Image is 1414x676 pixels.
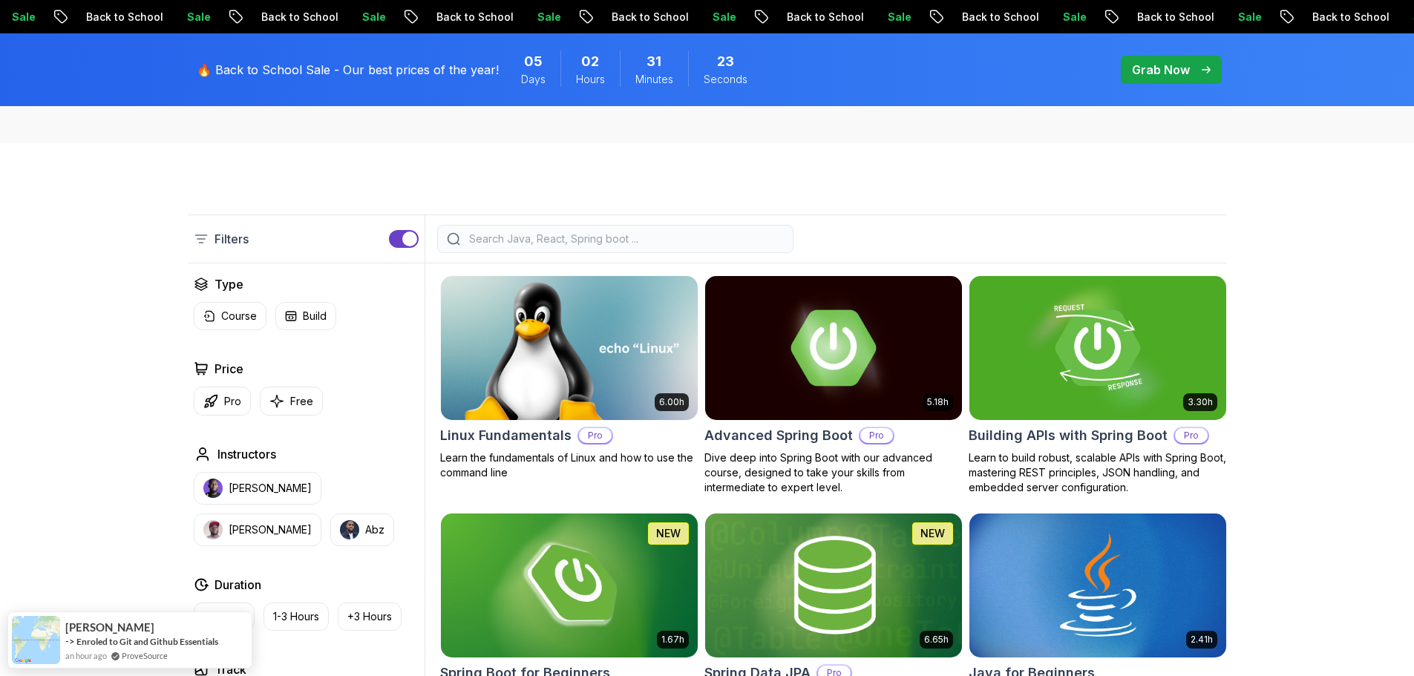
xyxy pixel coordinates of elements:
[420,10,521,24] p: Back to School
[338,603,402,631] button: +3 Hours
[1121,10,1222,24] p: Back to School
[203,609,245,624] p: 0-1 Hour
[1132,61,1190,79] p: Grab Now
[969,276,1226,420] img: Building APIs with Spring Boot card
[215,230,249,248] p: Filters
[203,520,223,539] img: instructor img
[704,450,963,495] p: Dive deep into Spring Boot with our advanced course, designed to take your skills from intermedia...
[171,10,218,24] p: Sale
[860,428,893,443] p: Pro
[661,634,684,646] p: 1.67h
[704,425,853,446] h2: Advanced Spring Boot
[705,276,962,420] img: Advanced Spring Boot card
[704,72,747,87] span: Seconds
[920,526,945,541] p: NEW
[579,428,612,443] p: Pro
[260,387,323,416] button: Free
[203,479,223,498] img: instructor img
[194,302,266,330] button: Course
[290,394,313,409] p: Free
[194,603,255,631] button: 0-1 Hour
[521,10,569,24] p: Sale
[705,513,962,657] img: Spring Data JPA card
[440,425,572,446] h2: Linux Fundamentals
[581,51,599,72] span: 2 Hours
[346,10,393,24] p: Sale
[969,425,1168,446] h2: Building APIs with Spring Boot
[245,10,346,24] p: Back to School
[330,513,394,546] button: instructor imgAbz
[441,513,698,657] img: Spring Boot for Beginners card
[696,10,744,24] p: Sale
[12,616,60,664] img: provesource social proof notification image
[1175,428,1208,443] p: Pro
[275,302,336,330] button: Build
[659,396,684,408] p: 6.00h
[229,522,312,537] p: [PERSON_NAME]
[466,232,784,246] input: Search Java, React, Spring boot ...
[347,609,392,624] p: +3 Hours
[1188,396,1213,408] p: 3.30h
[927,396,949,408] p: 5.18h
[440,275,698,480] a: Linux Fundamentals card6.00hLinux FundamentalsProLearn the fundamentals of Linux and how to use t...
[194,513,321,546] button: instructor img[PERSON_NAME]
[70,10,171,24] p: Back to School
[871,10,919,24] p: Sale
[969,275,1227,495] a: Building APIs with Spring Boot card3.30hBuilding APIs with Spring BootProLearn to build robust, s...
[340,520,359,539] img: instructor img
[770,10,871,24] p: Back to School
[1047,10,1094,24] p: Sale
[524,51,543,72] span: 5 Days
[969,450,1227,495] p: Learn to build robust, scalable APIs with Spring Boot, mastering REST principles, JSON handling, ...
[273,609,319,624] p: 1-3 Hours
[65,649,107,662] span: an hour ago
[365,522,384,537] p: Abz
[1191,634,1213,646] p: 2.41h
[303,309,327,324] p: Build
[656,526,681,541] p: NEW
[194,472,321,505] button: instructor img[PERSON_NAME]
[194,387,251,416] button: Pro
[440,450,698,480] p: Learn the fundamentals of Linux and how to use the command line
[635,72,673,87] span: Minutes
[595,10,696,24] p: Back to School
[76,636,218,647] a: Enroled to Git and Github Essentials
[521,72,546,87] span: Days
[122,649,168,662] a: ProveSource
[197,61,499,79] p: 🔥 Back to School Sale - Our best prices of the year!
[217,445,276,463] h2: Instructors
[924,634,949,646] p: 6.65h
[717,51,734,72] span: 23 Seconds
[264,603,329,631] button: 1-3 Hours
[224,394,241,409] p: Pro
[647,51,661,72] span: 31 Minutes
[65,635,75,647] span: ->
[969,513,1226,657] img: Java for Beginners card
[704,275,963,495] a: Advanced Spring Boot card5.18hAdvanced Spring BootProDive deep into Spring Boot with our advanced...
[215,360,243,378] h2: Price
[946,10,1047,24] p: Back to School
[65,621,154,634] span: [PERSON_NAME]
[1222,10,1269,24] p: Sale
[215,576,261,594] h2: Duration
[576,72,605,87] span: Hours
[1296,10,1397,24] p: Back to School
[441,276,698,420] img: Linux Fundamentals card
[229,481,312,496] p: [PERSON_NAME]
[215,275,243,293] h2: Type
[221,309,257,324] p: Course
